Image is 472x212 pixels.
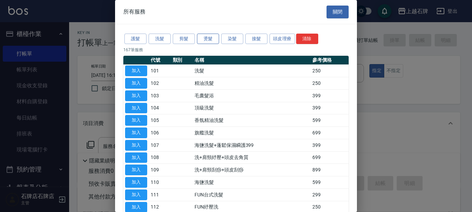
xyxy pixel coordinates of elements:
button: 加入 [125,127,147,138]
td: 旗艦洗髮 [193,127,311,139]
th: 代號 [149,56,171,65]
button: 加入 [125,103,147,114]
button: 加入 [125,189,147,200]
td: 899 [311,164,349,176]
p: 167 筆服務 [123,47,349,53]
button: 染髮 [221,34,243,44]
button: 剪髮 [173,34,195,44]
button: 接髮 [245,34,267,44]
button: 加入 [125,177,147,188]
button: 加入 [125,140,147,151]
td: 香氛精油洗髮 [193,114,311,127]
td: 250 [311,77,349,90]
td: 399 [311,89,349,102]
td: 599 [311,114,349,127]
td: 699 [311,151,349,164]
td: FUN台式洗髮 [193,188,311,201]
td: 103 [149,89,171,102]
th: 名稱 [193,56,311,65]
button: 加入 [125,90,147,101]
button: 清除 [296,34,318,44]
td: 頂級洗髮 [193,102,311,114]
button: 加入 [125,152,147,163]
td: 毛囊髮浴 [193,89,311,102]
td: 101 [149,65,171,77]
td: 106 [149,127,171,139]
button: 燙髮 [197,34,219,44]
td: 102 [149,77,171,90]
th: 參考價格 [311,56,349,65]
td: 399 [311,102,349,114]
span: 所有服務 [123,8,145,15]
td: 110 [149,176,171,189]
td: 海鹽洗髮 [193,176,311,189]
td: 699 [311,127,349,139]
td: 108 [149,151,171,164]
td: 111 [149,188,171,201]
button: 關閉 [327,6,349,18]
td: 299 [311,188,349,201]
button: 頭皮理療 [270,34,295,44]
button: 洗髮 [149,34,171,44]
th: 類別 [171,56,193,65]
td: 109 [149,164,171,176]
button: 加入 [125,165,147,175]
td: 104 [149,102,171,114]
td: 250 [311,65,349,77]
button: 加入 [125,65,147,76]
td: 海鹽洗髮+蓬鬆保濕瞬護399 [193,139,311,151]
td: 精油洗髮 [193,77,311,90]
button: 加入 [125,78,147,89]
td: 399 [311,139,349,151]
td: 105 [149,114,171,127]
td: 洗髮 [193,65,311,77]
td: 599 [311,176,349,189]
td: 107 [149,139,171,151]
button: 加入 [125,115,147,126]
button: 護髮 [124,34,147,44]
td: 洗+肩頸紓壓+頭皮去角質 [193,151,311,164]
td: 洗+肩頸刮痧+頭皮刮痧 [193,164,311,176]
